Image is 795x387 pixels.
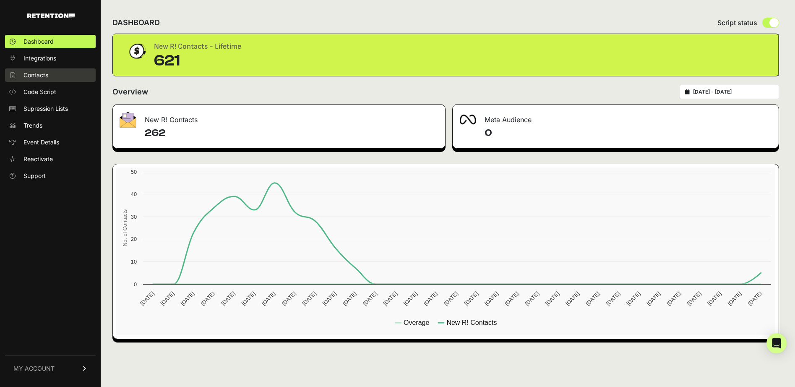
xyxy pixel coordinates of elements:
[463,290,480,307] text: [DATE]
[154,41,241,52] div: New R! Contacts - Lifetime
[131,191,137,197] text: 40
[131,214,137,220] text: 30
[23,71,48,79] span: Contacts
[23,138,59,146] span: Event Details
[126,41,147,62] img: dollar-coin-05c43ed7efb7bc0c12610022525b4bbbb207c7efeef5aecc26f025e68dcafac9.png
[220,290,236,307] text: [DATE]
[180,290,196,307] text: [DATE]
[5,119,96,132] a: Trends
[584,290,601,307] text: [DATE]
[5,356,96,381] a: MY ACCOUNT
[564,290,581,307] text: [DATE]
[154,52,241,69] div: 621
[766,333,787,353] div: Open Intercom Messenger
[112,86,148,98] h2: Overview
[23,88,56,96] span: Code Script
[321,290,338,307] text: [DATE]
[240,290,256,307] text: [DATE]
[341,290,358,307] text: [DATE]
[120,112,136,128] img: fa-envelope-19ae18322b30453b285274b1b8af3d052b27d846a4fbe8435d1a52b978f639a2.png
[5,85,96,99] a: Code Script
[23,37,54,46] span: Dashboard
[459,115,476,125] img: fa-meta-2f981b61bb99beabf952f7030308934f19ce035c18b003e963880cc3fabeebb7.png
[131,236,137,242] text: 20
[159,290,175,307] text: [DATE]
[23,54,56,63] span: Integrations
[485,126,772,140] h4: 0
[645,290,662,307] text: [DATE]
[23,155,53,163] span: Reactivate
[5,169,96,183] a: Support
[13,364,55,373] span: MY ACCOUNT
[5,152,96,166] a: Reactivate
[726,290,743,307] text: [DATE]
[422,290,439,307] text: [DATE]
[402,290,419,307] text: [DATE]
[112,17,160,29] h2: DASHBOARD
[5,68,96,82] a: Contacts
[301,290,317,307] text: [DATE]
[281,290,297,307] text: [DATE]
[483,290,500,307] text: [DATE]
[666,290,682,307] text: [DATE]
[145,126,438,140] h4: 262
[453,105,779,130] div: Meta Audience
[5,136,96,149] a: Event Details
[5,35,96,48] a: Dashboard
[524,290,540,307] text: [DATE]
[23,172,46,180] span: Support
[134,281,137,288] text: 0
[5,102,96,115] a: Supression Lists
[5,52,96,65] a: Integrations
[747,290,763,307] text: [DATE]
[23,105,68,113] span: Supression Lists
[717,18,757,28] span: Script status
[446,319,497,326] text: New R! Contacts
[404,319,429,326] text: Overage
[113,105,445,130] div: New R! Contacts
[362,290,378,307] text: [DATE]
[23,121,42,130] span: Trends
[200,290,216,307] text: [DATE]
[382,290,398,307] text: [DATE]
[131,259,137,265] text: 10
[122,209,128,246] text: No. of Contacts
[27,13,75,18] img: Retention.com
[605,290,621,307] text: [DATE]
[443,290,459,307] text: [DATE]
[261,290,277,307] text: [DATE]
[131,169,137,175] text: 50
[706,290,722,307] text: [DATE]
[139,290,155,307] text: [DATE]
[544,290,560,307] text: [DATE]
[503,290,520,307] text: [DATE]
[686,290,702,307] text: [DATE]
[625,290,641,307] text: [DATE]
